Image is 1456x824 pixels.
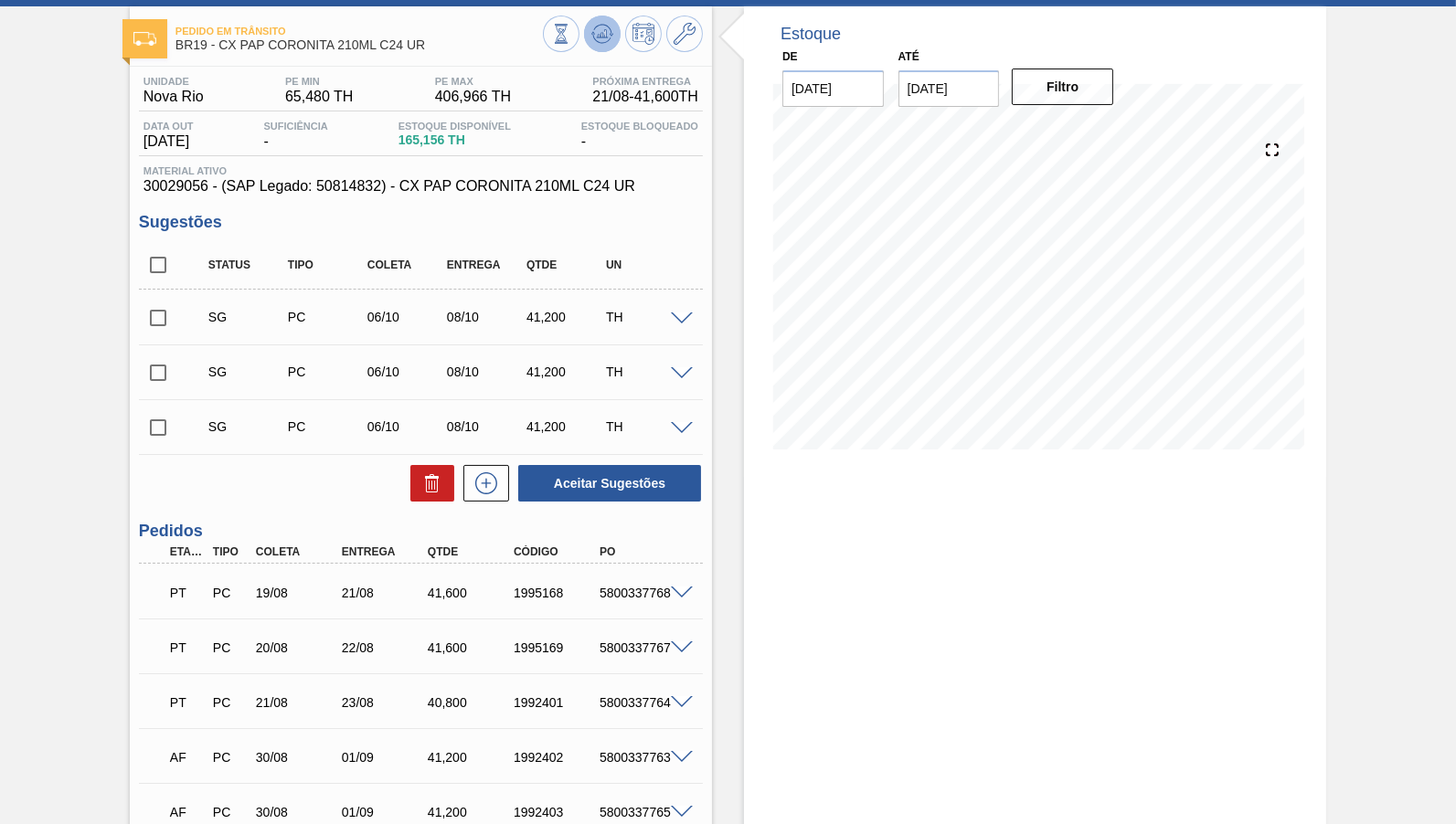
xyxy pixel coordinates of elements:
div: Coleta [363,259,450,271]
div: PO [595,545,690,558]
p: PT [170,695,204,710]
div: 41,200 [423,805,518,819]
span: 30029056 - (SAP Legado: 50814832) - CX PAP CORONITA 210ML C24 UR [143,178,698,195]
div: 1995169 [509,640,604,655]
div: 41,200 [522,364,609,379]
div: 06/10/2025 [363,310,450,324]
div: Estoque [781,25,841,44]
span: Data out [143,121,194,132]
div: TH [601,364,688,379]
div: Pedido em Trânsito [165,682,208,723]
div: 19/08/2025 [251,586,346,600]
input: dd/mm/yyyy [898,70,1000,107]
div: Aceitar Sugestões [509,463,703,503]
div: Código [509,545,604,558]
div: 08/10/2025 [442,364,529,379]
div: Pedido de Compra [283,310,370,324]
div: 30/08/2025 [251,750,346,765]
button: Programar Estoque [625,16,662,52]
input: dd/mm/yyyy [782,70,884,107]
span: 21/08 - 41,600 TH [592,89,698,105]
p: AF [170,805,204,819]
span: 165,156 TH [399,133,511,147]
div: Qtde [522,259,609,271]
button: Visão Geral dos Estoques [543,16,579,52]
div: 08/10/2025 [442,419,529,434]
div: 1992403 [509,805,604,819]
div: Pedido de Compra [283,364,370,379]
span: Unidade [143,76,204,87]
div: Sugestão Criada [204,419,291,434]
p: AF [170,750,204,765]
span: [DATE] [143,133,194,150]
div: Nova sugestão [454,465,509,502]
span: 406,966 TH [435,89,511,105]
div: 01/09/2025 [337,750,432,765]
div: 23/08/2025 [337,695,432,710]
span: BR19 - CX PAP CORONITA 210ML C24 UR [175,38,543,52]
span: PE MIN [285,76,353,87]
div: 20/08/2025 [251,640,346,655]
div: 1992402 [509,750,604,765]
div: 41,600 [423,586,518,600]
button: Filtro [1012,69,1113,105]
div: Pedido de Compra [208,750,251,765]
button: Atualizar Gráfico [584,16,621,52]
div: Status [204,259,291,271]
div: Sugestão Criada [204,364,291,379]
div: 5800337767 [595,640,690,655]
span: PE MAX [435,76,511,87]
span: Estoque Bloqueado [581,121,698,132]
p: PT [170,586,204,600]
div: TH [601,419,688,434]
p: PT [170,640,204,655]
div: UN [601,259,688,271]
div: Entrega [337,545,432,558]
div: Pedido de Compra [208,586,251,600]
button: Aceitar Sugestões [518,465,701,502]
div: 41,200 [522,310,609,324]
div: 22/08/2025 [337,640,432,655]
div: Pedido de Compra [283,419,370,434]
span: Suficiência [264,121,328,132]
div: Qtde [423,545,518,558]
div: 5800337768 [595,586,690,600]
div: 01/09/2025 [337,805,432,819]
div: Excluir Sugestões [401,465,454,502]
div: 1995168 [509,586,604,600]
div: - [260,121,333,150]
div: 06/10/2025 [363,364,450,379]
h3: Sugestões [139,213,703,232]
div: 06/10/2025 [363,419,450,434]
div: Pedido de Compra [208,805,251,819]
div: Etapa [165,545,208,558]
button: Ir ao Master Data / Geral [666,16,703,52]
img: Ícone [133,32,156,46]
div: Aguardando Faturamento [165,737,208,777]
span: Nova Rio [143,89,204,105]
div: Pedido em Trânsito [165,573,208,613]
div: Coleta [251,545,346,558]
span: Estoque Disponível [399,121,511,132]
div: Tipo [283,259,370,271]
label: Até [898,50,919,63]
div: 5800337764 [595,695,690,710]
div: 5800337765 [595,805,690,819]
div: 5800337763 [595,750,690,765]
div: - [577,121,703,150]
div: 41,200 [423,750,518,765]
div: 08/10/2025 [442,310,529,324]
span: Próxima Entrega [592,76,698,87]
div: 30/08/2025 [251,805,346,819]
div: 1992401 [509,695,604,710]
div: 21/08/2025 [337,586,432,600]
div: TH [601,310,688,324]
label: De [782,50,798,63]
div: 21/08/2025 [251,695,346,710]
div: 41,200 [522,419,609,434]
div: Entrega [442,259,529,271]
span: 65,480 TH [285,89,353,105]
span: Material ativo [143,165,698,176]
div: Pedido em Trânsito [165,628,208,668]
div: Pedido de Compra [208,640,251,655]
